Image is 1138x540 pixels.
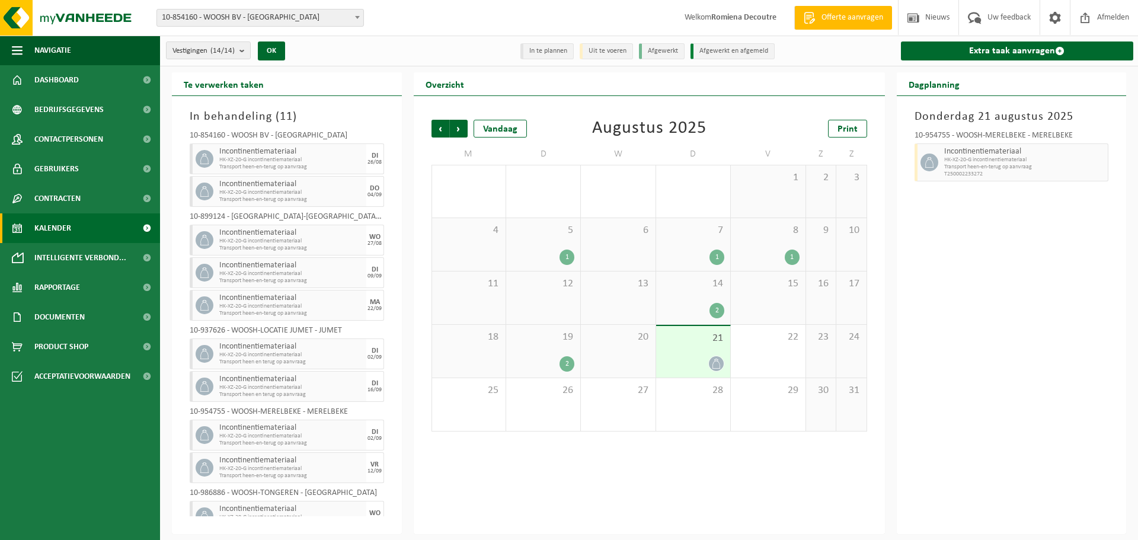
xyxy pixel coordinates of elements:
div: Augustus 2025 [592,120,707,138]
span: 23 [812,331,830,344]
span: 10 [842,224,860,237]
span: HK-XZ-20-G incontinentiemateriaal [219,303,363,310]
span: 14 [662,277,724,290]
a: Print [828,120,867,138]
td: V [731,143,805,165]
div: 10-986886 - WOOSH-TONGEREN - [GEOGRAPHIC_DATA] [190,489,384,501]
span: Transport heen en terug op aanvraag [219,359,363,366]
span: Documenten [34,302,85,332]
span: HK-XZ-20-G incontinentiemateriaal [219,156,363,164]
span: 7 [662,224,724,237]
span: 16 [812,277,830,290]
div: DI [372,347,378,354]
span: 12 [512,277,574,290]
span: 6 [587,224,649,237]
span: Incontinentiemateriaal [219,261,363,270]
div: 10-899124 - [GEOGRAPHIC_DATA]-[GEOGRAPHIC_DATA] [GEOGRAPHIC_DATA] - [GEOGRAPHIC_DATA] [190,213,384,225]
span: Transport heen-en-terug op aanvraag [219,245,363,252]
button: OK [258,41,285,60]
span: Incontinentiemateriaal [219,228,363,238]
div: DO [370,185,379,192]
span: T250002233272 [944,171,1105,178]
span: 13 [587,277,649,290]
span: Vestigingen [172,42,235,60]
span: 9 [812,224,830,237]
span: Incontinentiemateriaal [219,423,363,433]
div: DI [372,266,378,273]
span: 24 [842,331,860,344]
div: 2 [709,303,724,318]
div: 1 [785,250,800,265]
div: DI [372,380,378,387]
span: Incontinentiemateriaal [219,456,363,465]
span: 11 [280,111,293,123]
strong: Romiena Decoutre [711,13,776,22]
div: 22/09 [367,306,382,312]
div: 10-937626 - WOOSH-LOCATIE JUMET - JUMET [190,327,384,338]
span: HK-XZ-20-G incontinentiemateriaal [944,156,1105,164]
td: Z [836,143,867,165]
span: Product Shop [34,332,88,362]
span: Intelligente verbond... [34,243,126,273]
span: Gebruikers [34,154,79,184]
td: W [581,143,656,165]
span: 8 [737,224,799,237]
div: VR [370,461,379,468]
span: 17 [842,277,860,290]
span: 26 [512,384,574,397]
div: 04/09 [367,192,382,198]
div: 02/09 [367,436,382,442]
span: 10-854160 - WOOSH BV - GENT [156,9,364,27]
div: 16/09 [367,387,382,393]
span: Incontinentiemateriaal [219,504,363,514]
span: HK-XZ-20-G incontinentiemateriaal [219,465,363,472]
span: Transport heen-en-terug op aanvraag [219,196,363,203]
span: HK-XZ-20-G incontinentiemateriaal [219,352,363,359]
span: Transport heen-en-terug op aanvraag [219,440,363,447]
span: Transport heen-en-terug op aanvraag [219,277,363,285]
span: Incontinentiemateriaal [219,180,363,189]
div: 02/09 [367,354,382,360]
div: DI [372,152,378,159]
div: 26/08 [367,159,382,165]
span: Incontinentiemateriaal [219,147,363,156]
div: 27/08 [367,241,382,247]
span: Bedrijfsgegevens [34,95,104,124]
a: Offerte aanvragen [794,6,892,30]
h2: Dagplanning [897,72,971,95]
span: Rapportage [34,273,80,302]
div: 2 [560,356,574,372]
span: Contactpersonen [34,124,103,154]
span: Volgende [450,120,468,138]
span: HK-XZ-20-G incontinentiemateriaal [219,189,363,196]
span: Transport heen-en-terug op aanvraag [219,164,363,171]
h2: Te verwerken taken [172,72,276,95]
span: 28 [662,384,724,397]
span: Incontinentiemateriaal [219,342,363,352]
li: Uit te voeren [580,43,633,59]
span: 11 [438,277,500,290]
div: Vandaag [474,120,527,138]
li: In te plannen [520,43,574,59]
div: DI [372,429,378,436]
span: Kalender [34,213,71,243]
span: Offerte aanvragen [819,12,886,24]
td: D [506,143,581,165]
span: 20 [587,331,649,344]
span: 21 [662,332,724,345]
span: Dashboard [34,65,79,95]
td: M [431,143,506,165]
count: (14/14) [210,47,235,55]
span: Vorige [431,120,449,138]
span: Contracten [34,184,81,213]
span: Transport heen en terug op aanvraag [219,391,363,398]
div: 1 [709,250,724,265]
span: 27 [587,384,649,397]
div: 10-854160 - WOOSH BV - [GEOGRAPHIC_DATA] [190,132,384,143]
span: 25 [438,384,500,397]
td: D [656,143,731,165]
div: 10-954755 - WOOSH-MERELBEKE - MERELBEKE [190,408,384,420]
td: Z [806,143,836,165]
span: 10-854160 - WOOSH BV - GENT [157,9,363,26]
li: Afgewerkt en afgemeld [691,43,775,59]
